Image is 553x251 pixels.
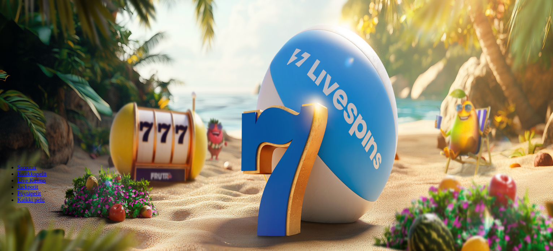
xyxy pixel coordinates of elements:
[17,184,38,190] a: Jackpotit
[17,190,41,196] a: Pöytäpelit
[17,177,46,183] a: Live Kasino
[17,197,45,203] a: Kaikki pelit
[3,152,550,203] nav: Lobby
[17,171,47,177] a: Kolikkopelit
[17,164,36,170] a: Suositut
[3,152,550,217] header: Lobby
